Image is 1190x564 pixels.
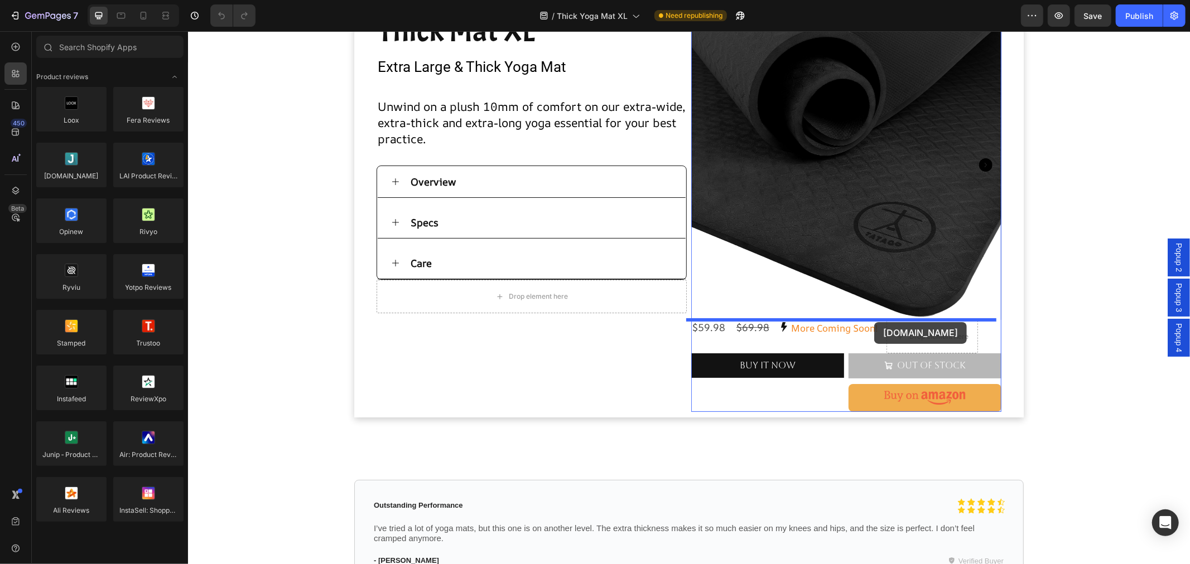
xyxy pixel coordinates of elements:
div: Open Intercom Messenger [1152,509,1179,536]
button: Publish [1116,4,1163,27]
span: Popup 3 [985,252,996,281]
span: Save [1084,11,1102,21]
button: 7 [4,4,83,27]
p: 7 [73,9,78,22]
span: Product reviews [36,72,88,82]
div: Undo/Redo [210,4,256,27]
input: Search Shopify Apps [36,36,184,58]
span: / [552,10,555,22]
button: Save [1075,4,1111,27]
span: Thick Yoga Mat XL [557,10,628,22]
span: Popup 2 [985,212,996,241]
span: Popup 4 [985,292,996,321]
iframe: Design area [188,31,1190,564]
div: 450 [11,119,27,128]
div: Publish [1125,10,1153,22]
span: Need republishing [666,11,722,21]
div: Beta [8,204,27,213]
span: Toggle open [166,68,184,86]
